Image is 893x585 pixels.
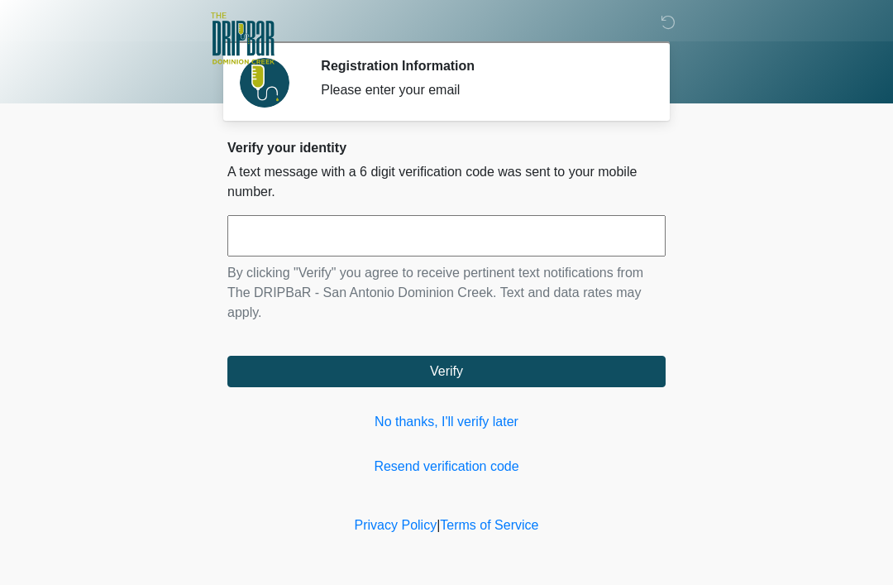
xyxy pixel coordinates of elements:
button: Verify [227,356,666,387]
h2: Verify your identity [227,140,666,156]
a: No thanks, I'll verify later [227,412,666,432]
a: | [437,518,440,532]
a: Resend verification code [227,457,666,477]
p: By clicking "Verify" you agree to receive pertinent text notifications from The DRIPBaR - San Ant... [227,263,666,323]
img: Agent Avatar [240,58,289,108]
p: A text message with a 6 digit verification code was sent to your mobile number. [227,162,666,202]
a: Terms of Service [440,518,538,532]
img: The DRIPBaR - San Antonio Dominion Creek Logo [211,12,275,67]
div: Please enter your email [321,80,641,100]
a: Privacy Policy [355,518,437,532]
